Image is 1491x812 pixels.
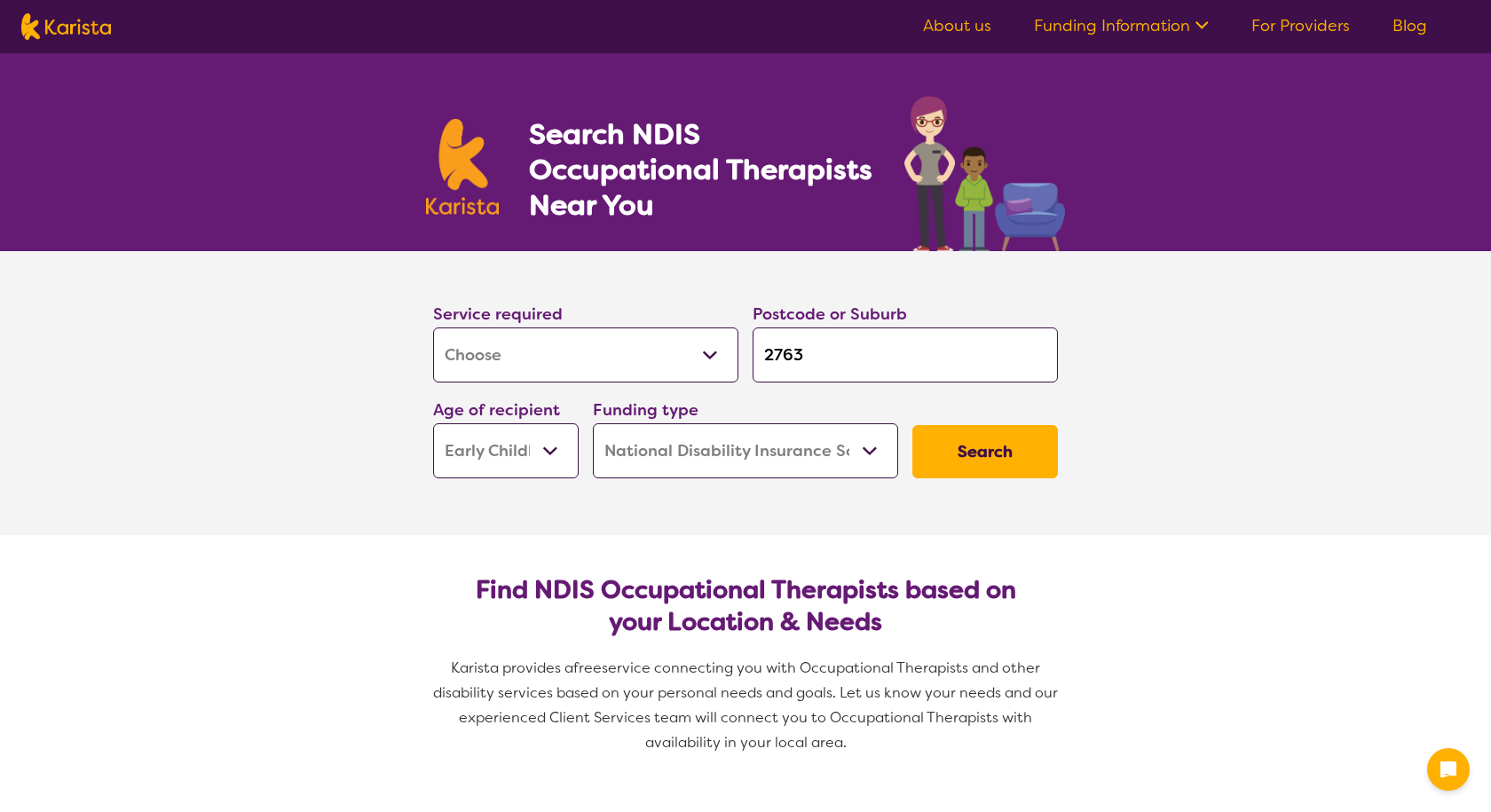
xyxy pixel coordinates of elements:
[912,425,1058,478] button: Search
[1251,15,1350,36] a: For Providers
[753,304,907,325] label: Postcode or Suburb
[451,658,573,677] span: Karista provides a
[923,15,991,36] a: About us
[447,574,1044,638] h2: Find NDIS Occupational Therapists based on your Location & Needs
[1034,15,1209,36] a: Funding Information
[1392,15,1427,36] a: Blog
[426,119,499,215] img: Karista logo
[753,327,1058,382] input: Type
[529,116,874,223] h1: Search NDIS Occupational Therapists Near You
[21,13,111,40] img: Karista logo
[904,96,1065,251] img: occupational-therapy
[433,399,560,421] label: Age of recipient
[573,658,602,677] span: free
[433,658,1061,752] span: service connecting you with Occupational Therapists and other disability services based on your p...
[433,304,563,325] label: Service required
[593,399,698,421] label: Funding type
